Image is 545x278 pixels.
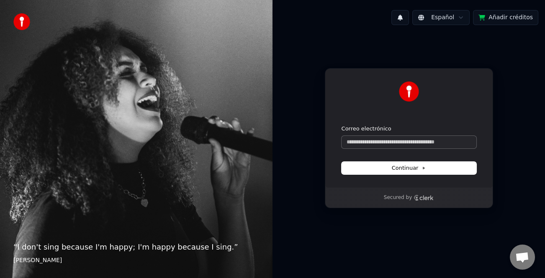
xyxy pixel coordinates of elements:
[13,256,259,265] footer: [PERSON_NAME]
[392,164,426,172] span: Continuar
[384,194,412,201] p: Secured by
[510,245,535,270] a: Chat abierto
[342,125,391,133] label: Correo electrónico
[473,10,538,25] button: Añadir créditos
[399,82,419,102] img: Youka
[342,162,476,174] button: Continuar
[414,195,434,201] a: Clerk logo
[13,241,259,253] p: “ I don't sing because I'm happy; I'm happy because I sing. ”
[13,13,30,30] img: youka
